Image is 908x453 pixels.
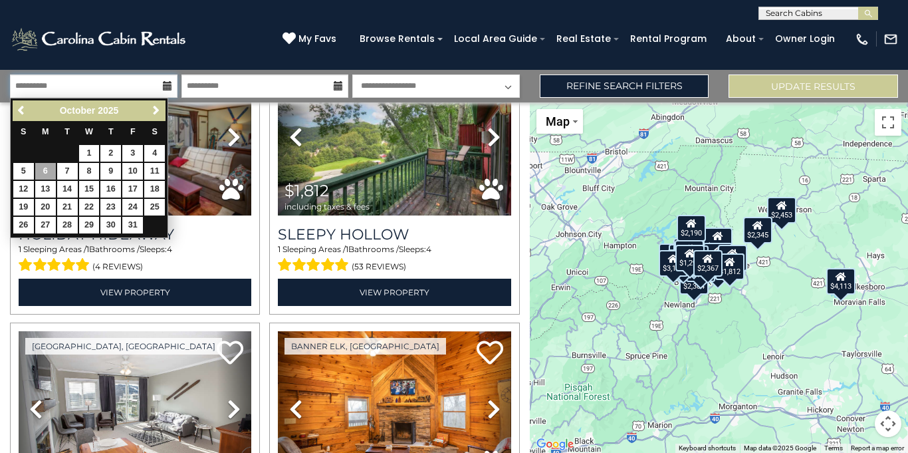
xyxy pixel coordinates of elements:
[659,250,688,277] div: $3,115
[144,145,165,162] a: 4
[851,444,904,452] a: Report a map error
[19,244,21,254] span: 1
[79,217,100,233] a: 29
[426,244,431,254] span: 4
[100,199,121,216] a: 23
[13,163,34,180] a: 5
[546,114,570,128] span: Map
[86,244,89,254] span: 1
[679,444,736,453] button: Keyboard shortcuts
[536,109,583,134] button: Change map style
[729,75,898,98] button: Update Results
[883,32,898,47] img: mail-regular-white.png
[13,181,34,198] a: 12
[283,32,340,47] a: My Favs
[278,59,511,216] img: thumbnail_163260932.jpeg
[19,243,251,275] div: Sleeping Areas / Bathrooms / Sleeps:
[352,258,406,275] span: (53 reviews)
[151,105,162,116] span: Next
[686,255,715,282] div: $2,420
[108,127,114,136] span: Thursday
[718,244,747,271] div: $2,706
[533,436,577,453] a: Open this area in Google Maps (opens a new window)
[284,338,446,355] a: Banner Elk, [GEOGRAPHIC_DATA]
[278,279,511,306] a: View Property
[477,339,503,368] a: Add to favorites
[704,227,733,254] div: $2,388
[19,279,251,306] a: View Property
[100,145,121,162] a: 2
[677,215,707,241] div: $2,190
[92,258,143,275] span: (4 reviews)
[35,181,56,198] a: 13
[98,105,118,116] span: 2025
[716,253,745,279] div: $2,098
[64,127,70,136] span: Tuesday
[284,202,370,211] span: including taxes & fees
[42,127,49,136] span: Monday
[284,181,329,200] span: $1,812
[13,217,34,233] a: 26
[346,244,348,254] span: 1
[144,163,165,180] a: 11
[144,199,165,216] a: 25
[100,181,121,198] a: 16
[693,250,723,277] div: $2,367
[278,243,511,275] div: Sleeping Areas / Bathrooms / Sleeps:
[35,199,56,216] a: 20
[10,26,189,53] img: White-1-2.png
[217,339,243,368] a: Add to favorites
[875,109,901,136] button: Toggle fullscreen view
[768,29,842,49] a: Owner Login
[704,255,733,281] div: $2,416
[17,105,27,116] span: Previous
[550,29,618,49] a: Real Estate
[79,181,100,198] a: 15
[144,181,165,198] a: 18
[716,253,745,280] div: $1,812
[743,216,772,243] div: $2,345
[122,181,143,198] a: 17
[447,29,544,49] a: Local Area Guide
[57,181,78,198] a: 14
[278,226,511,243] a: Sleepy Hollow
[719,29,762,49] a: About
[855,32,869,47] img: phone-regular-white.png
[122,163,143,180] a: 10
[79,199,100,216] a: 22
[14,102,31,119] a: Previous
[57,217,78,233] a: 28
[57,199,78,216] a: 21
[152,127,158,136] span: Saturday
[659,243,689,269] div: $2,601
[533,436,577,453] img: Google
[298,32,336,46] span: My Favs
[35,217,56,233] a: 27
[827,267,856,294] div: $4,113
[278,244,281,254] span: 1
[100,217,121,233] a: 30
[85,127,93,136] span: Wednesday
[167,244,172,254] span: 4
[130,127,136,136] span: Friday
[79,163,100,180] a: 8
[13,199,34,216] a: 19
[122,199,143,216] a: 24
[122,145,143,162] a: 3
[704,242,733,269] div: $2,995
[353,29,441,49] a: Browse Rentals
[824,444,843,452] a: Terms (opens in new tab)
[679,267,709,294] div: $2,384
[148,102,164,119] a: Next
[25,338,222,355] a: [GEOGRAPHIC_DATA], [GEOGRAPHIC_DATA]
[60,105,96,116] span: October
[540,75,709,98] a: Refine Search Filters
[624,29,713,49] a: Rental Program
[675,240,704,267] div: $2,013
[79,145,100,162] a: 1
[122,217,143,233] a: 31
[875,410,901,437] button: Map camera controls
[744,444,816,452] span: Map data ©2025 Google
[21,127,26,136] span: Sunday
